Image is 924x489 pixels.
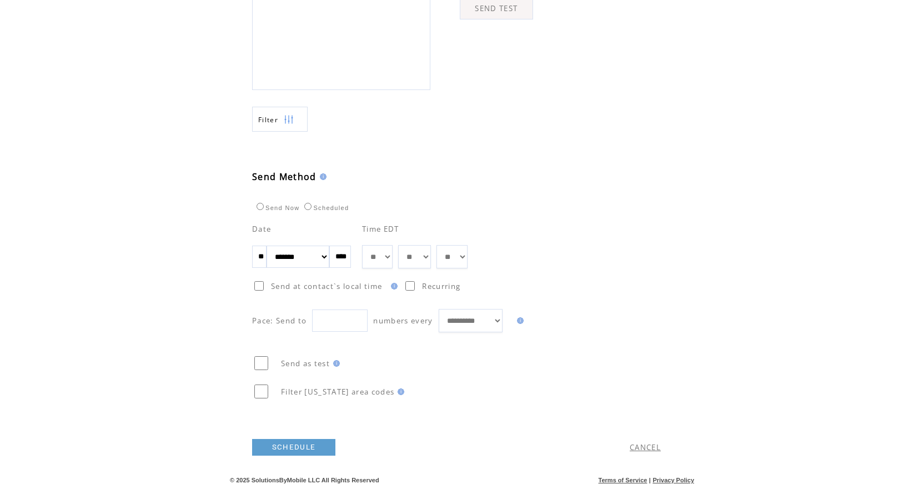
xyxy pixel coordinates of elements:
span: | [649,477,651,483]
span: Recurring [422,281,460,291]
a: Filter [252,107,308,132]
span: numbers every [373,316,433,326]
span: Send at contact`s local time [271,281,382,291]
span: Date [252,224,271,234]
span: Filter [US_STATE] area codes [281,387,394,397]
label: Scheduled [302,204,349,211]
input: Scheduled [304,203,312,210]
img: filters.png [284,107,294,132]
img: help.gif [330,360,340,367]
span: Time EDT [362,224,399,234]
img: help.gif [394,388,404,395]
input: Send Now [257,203,264,210]
label: Send Now [254,204,299,211]
span: Show filters [258,115,278,124]
a: Privacy Policy [652,477,694,483]
span: Send as test [281,358,330,368]
a: SCHEDULE [252,439,335,456]
img: help.gif [388,283,398,290]
span: Pace: Send to [252,316,307,326]
a: Terms of Service [599,477,647,483]
img: help.gif [317,173,327,180]
img: help.gif [514,317,524,324]
span: © 2025 SolutionsByMobile LLC All Rights Reserved [230,477,379,483]
a: CANCEL [630,442,661,452]
span: Send Method [252,171,317,183]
